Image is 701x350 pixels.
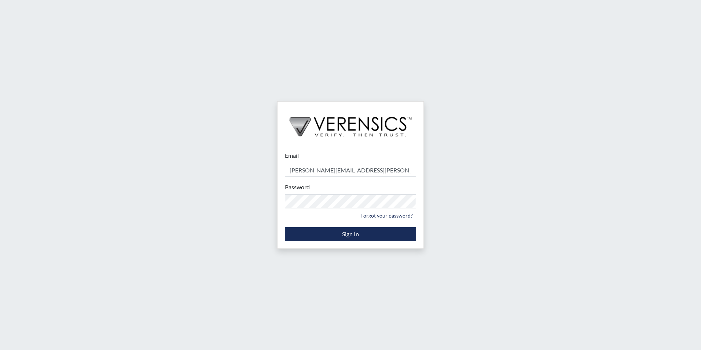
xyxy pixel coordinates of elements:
a: Forgot your password? [357,210,416,221]
label: Password [285,183,310,192]
button: Sign In [285,227,416,241]
input: Email [285,163,416,177]
img: logo-wide-black.2aad4157.png [278,102,423,144]
label: Email [285,151,299,160]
